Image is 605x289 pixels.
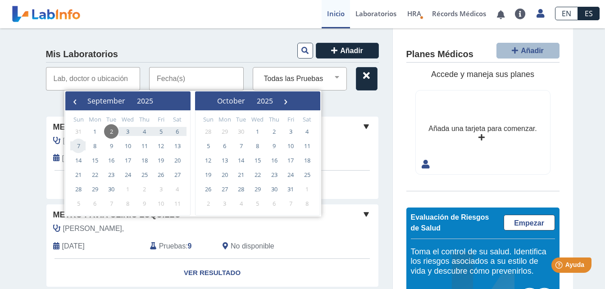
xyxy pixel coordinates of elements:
span: 5 [71,196,86,211]
button: October [211,94,251,108]
span: 2 [137,182,152,196]
span: 14 [71,153,86,167]
th: weekday [153,115,169,124]
span: 1 [300,182,314,196]
span: 16 [104,153,118,167]
b: 9 [188,242,192,250]
span: 20 [218,167,232,182]
span: 17 [283,153,298,167]
span: 22 [250,167,265,182]
span: 4 [170,182,185,196]
button: ‹ [68,94,82,108]
button: 2025 [251,94,279,108]
span: 2 [267,124,282,139]
th: weekday [282,115,299,124]
span: 25 [137,167,152,182]
button: › [279,94,292,108]
span: 26 [201,182,215,196]
span: 2 [201,196,215,211]
span: 28 [201,124,215,139]
span: 4 [234,196,248,211]
span: 1 [250,124,265,139]
span: 8 [300,196,314,211]
th: weekday [217,115,233,124]
span: 5 [154,124,168,139]
th: weekday [87,115,104,124]
span: 27 [218,182,232,196]
th: weekday [169,115,186,124]
button: Añadir [496,43,560,59]
span: 2025-06-02 [62,153,85,164]
span: 6 [218,139,232,153]
a: EN [555,7,578,20]
span: 31 [283,182,298,196]
span: Empezar [514,219,544,227]
button: 2025 [131,94,159,108]
span: 14 [234,153,248,167]
bs-daterangepicker-container: calendar [64,90,321,217]
span: 3 [283,124,298,139]
span: 5 [250,196,265,211]
span: 9 [267,139,282,153]
span: 31 [71,124,86,139]
a: Ver Resultado [46,171,378,199]
th: weekday [70,115,87,124]
span: 18 [300,153,314,167]
div: Añada una tarjeta para comenzar. [428,123,537,134]
h4: Mis Laboratorios [46,49,118,60]
span: 4 [137,124,152,139]
span: 11 [300,139,314,153]
th: weekday [200,115,217,124]
span: 1 [121,182,135,196]
button: September [82,94,131,108]
span: 19 [201,167,215,182]
span: 27 [170,167,185,182]
span: 29 [250,182,265,196]
span: Pruebas [159,241,186,252]
th: weekday [250,115,266,124]
span: 15 [88,153,102,167]
span: 12 [201,153,215,167]
span: 13 [218,153,232,167]
span: 1 [88,124,102,139]
span: 9 [104,139,118,153]
span: 3 [218,196,232,211]
span: Rivera Melendez, [63,135,124,146]
span: 12 [154,139,168,153]
span: 19 [154,153,168,167]
span: 2025 [257,96,273,106]
th: weekday [233,115,250,124]
span: 30 [234,124,248,139]
span: 28 [71,182,86,196]
div: : [143,241,216,252]
th: weekday [103,115,120,124]
span: 11 [137,139,152,153]
span: 6 [170,124,185,139]
span: September [87,96,125,106]
input: Fecha(s) [149,67,244,90]
th: weekday [120,115,136,124]
span: 18 [137,153,152,167]
span: 8 [250,139,265,153]
span: 29 [218,124,232,139]
a: ES [578,7,600,20]
iframe: Help widget launcher [525,254,595,279]
span: October [217,96,245,106]
span: 21 [71,167,86,182]
span: 4 [300,124,314,139]
span: 21 [234,167,248,182]
span: 7 [71,139,86,153]
span: HRA [407,9,421,18]
span: 10 [283,139,298,153]
th: weekday [266,115,282,124]
span: 5 [201,139,215,153]
span: 6 [88,196,102,211]
span: 24 [121,167,135,182]
span: 9 [137,196,152,211]
span: 13 [170,139,185,153]
span: 23 [104,167,118,182]
span: 6 [267,196,282,211]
